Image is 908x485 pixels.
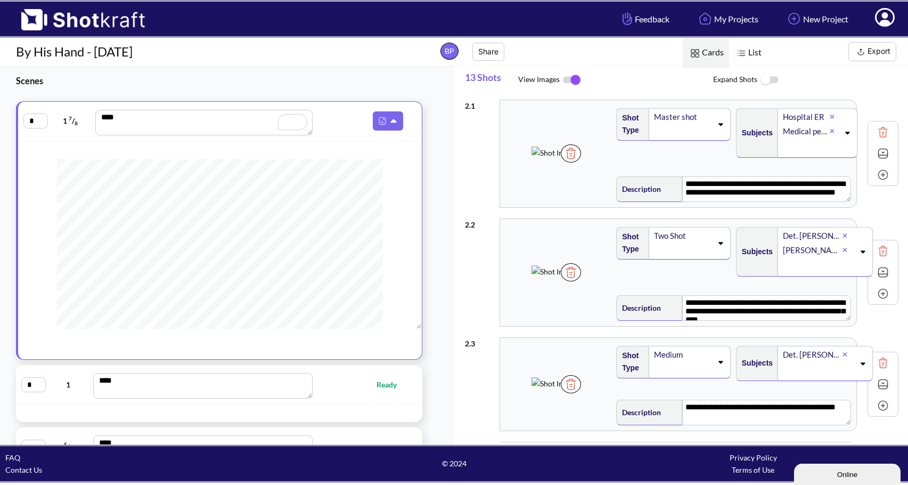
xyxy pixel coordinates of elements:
[375,114,389,128] img: Pdf Icon
[785,10,803,28] img: Add Icon
[465,332,899,436] div: 2.3Shot ImageTrash IconShot TypeMediumSubjectsDet. [PERSON_NAME]Description**** **** **** **** **...
[531,377,576,390] img: Shot Image
[734,46,748,60] img: List Icon
[465,66,518,94] span: 13 Shots
[653,229,712,243] div: Two Shot
[617,109,644,139] span: Shot Type
[696,10,714,28] img: Home Icon
[465,332,495,350] div: 2 . 3
[620,13,669,25] span: Feedback
[653,347,712,362] div: Medium
[46,438,91,455] span: /
[777,5,856,33] a: New Project
[377,378,407,391] span: Ready
[757,69,781,92] img: ToggleOff Icon
[75,120,78,126] span: 8
[737,354,773,372] span: Subjects
[5,465,42,474] a: Contact Us
[875,124,891,140] img: Trash Icon
[69,115,72,122] span: 7
[465,436,495,454] div: 2 . 4
[688,5,766,33] a: My Projects
[377,441,407,453] span: Ready
[848,42,896,61] button: Export
[875,398,891,414] img: Add Icon
[782,124,830,139] div: Medical personnel
[518,69,713,91] span: View Images
[782,243,842,257] div: [PERSON_NAME]
[440,43,459,60] span: BP
[854,45,868,59] img: Export Icon
[561,263,581,281] img: Trash Icon
[875,167,891,183] img: Add Icon
[688,46,702,60] img: Card Icon
[603,464,903,476] div: Terms of Use
[737,243,773,261] span: Subjects
[683,38,729,68] span: Cards
[794,462,903,485] iframe: chat widget
[531,265,576,278] img: Shot Image
[465,94,899,213] div: 2.1Shot ImageTrash IconShot TypeMaster shotSubjectsHospital ERMedical personnelDescription**** **...
[782,110,830,124] div: Hospital ER
[875,286,891,302] img: Add Icon
[782,347,842,362] div: Det. [PERSON_NAME]
[16,75,428,87] h3: Scenes
[737,124,773,142] span: Subjects
[617,403,661,421] span: Description
[713,69,908,92] span: Expand Shots
[561,144,581,163] img: Trash Icon
[95,110,313,135] textarea: To enrich screen reader interactions, please activate Accessibility in Grammarly extension settings
[875,355,891,371] img: Trash Icon
[653,110,712,124] div: Master shot
[617,180,661,198] span: Description
[561,375,581,393] img: Trash Icon
[782,229,842,243] div: Det. [PERSON_NAME]
[560,69,584,91] img: ToggleOn Icon
[729,38,767,68] span: List
[5,453,20,462] a: FAQ
[305,457,604,470] span: © 2024
[617,228,644,258] span: Shot Type
[472,43,504,61] button: Share
[465,213,899,332] div: 2.2Shot ImageTrash IconShot TypeTwo ShotSubjectsDet. [PERSON_NAME][PERSON_NAME]Description**** **...
[48,112,93,130] span: 1 /
[875,264,891,280] img: Expand Icon
[875,243,891,259] img: Trash Icon
[64,441,67,447] span: 6
[465,213,495,231] div: 2 . 2
[465,94,495,112] div: 2 . 1
[603,451,903,464] div: Privacy Policy
[620,10,635,28] img: Hand Icon
[617,347,644,377] span: Shot Type
[617,299,661,317] span: Description
[46,378,91,391] span: 1
[875,376,891,392] img: Expand Icon
[875,145,891,161] img: Expand Icon
[531,147,576,159] img: Shot Image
